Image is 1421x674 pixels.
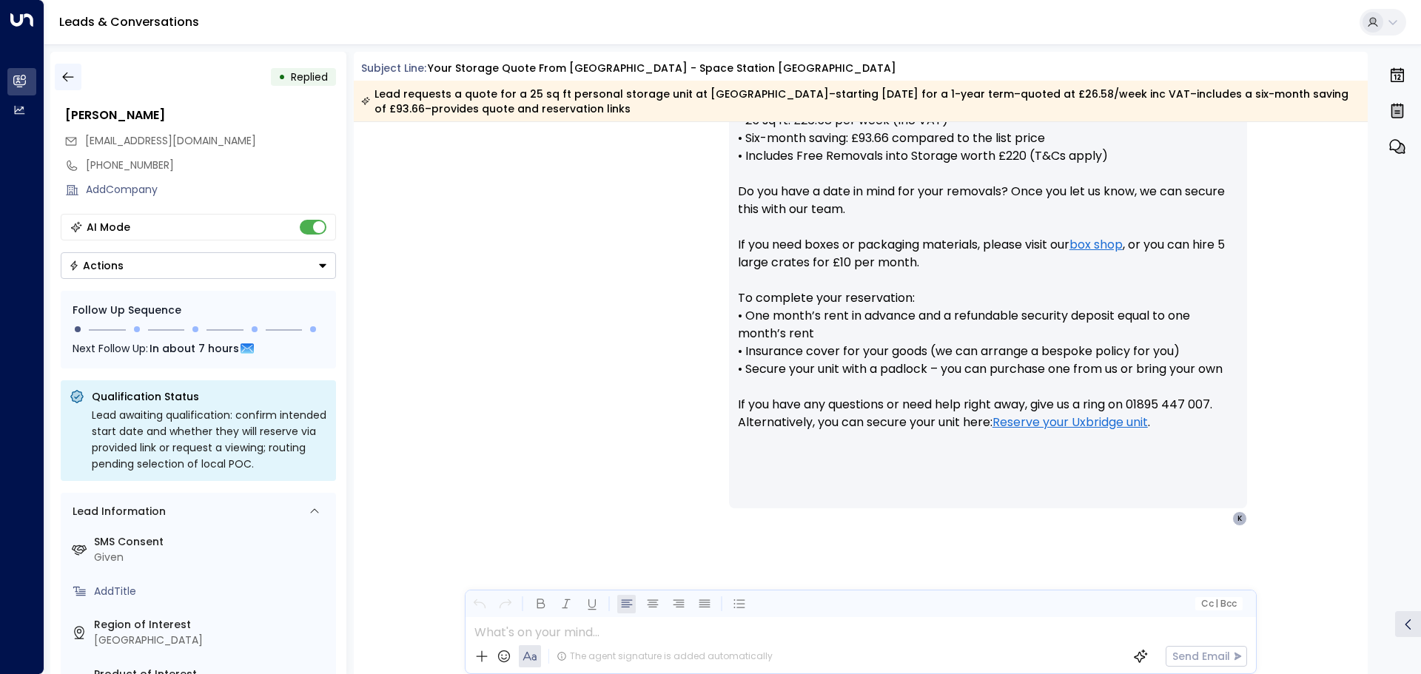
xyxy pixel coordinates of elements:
[1200,599,1236,609] span: Cc Bcc
[59,13,199,30] a: Leads & Conversations
[87,220,130,235] div: AI Mode
[92,407,327,472] div: Lead awaiting qualification: confirm intended start date and whether they will reserve via provid...
[1232,511,1247,526] div: K
[361,87,1360,116] div: Lead requests a quote for a 25 sq ft personal storage unit at [GEOGRAPHIC_DATA]–starting [DATE] f...
[291,70,328,84] span: Replied
[496,595,514,613] button: Redo
[278,64,286,90] div: •
[470,595,488,613] button: Undo
[150,340,239,357] span: In about 7 hours
[94,633,330,648] div: [GEOGRAPHIC_DATA]
[94,550,330,565] div: Given
[992,414,1148,431] a: Reserve your Uxbridge unit
[557,650,773,663] div: The agent signature is added automatically
[1195,597,1242,611] button: Cc|Bcc
[1069,236,1123,254] a: box shop
[85,133,256,149] span: kainieboy@hotmail.co.uk
[86,182,336,198] div: AddCompany
[94,584,330,599] div: AddTitle
[85,133,256,148] span: [EMAIL_ADDRESS][DOMAIN_NAME]
[73,340,324,357] div: Next Follow Up:
[73,303,324,318] div: Follow Up Sequence
[69,259,124,272] div: Actions
[61,252,336,279] div: Button group with a nested menu
[61,252,336,279] button: Actions
[738,58,1238,449] p: Hi [PERSON_NAME], Your Quote: • 25 sq ft: £26.58 per week (Inc VAT) • Six-month saving: £93.66 co...
[428,61,896,76] div: Your storage quote from [GEOGRAPHIC_DATA] - Space Station [GEOGRAPHIC_DATA]
[94,617,330,633] label: Region of Interest
[92,389,327,404] p: Qualification Status
[67,504,166,519] div: Lead Information
[1215,599,1218,609] span: |
[86,158,336,173] div: [PHONE_NUMBER]
[65,107,336,124] div: [PERSON_NAME]
[94,534,330,550] label: SMS Consent
[361,61,426,75] span: Subject Line:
